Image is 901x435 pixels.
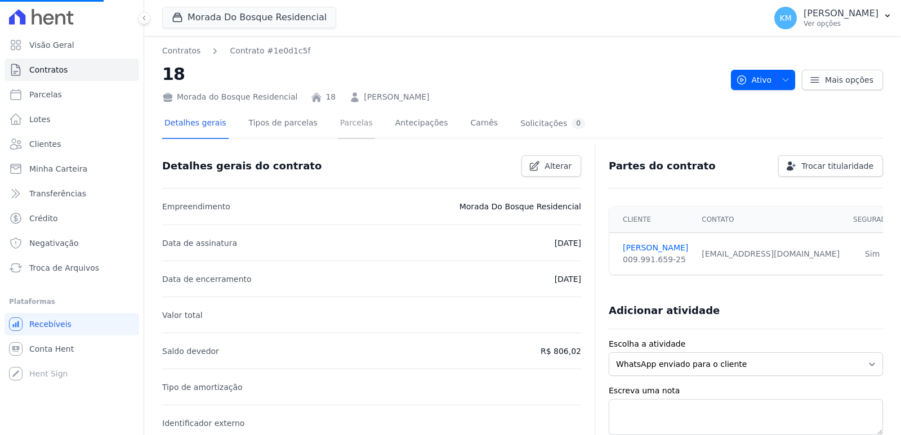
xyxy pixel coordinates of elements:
[555,236,581,250] p: [DATE]
[804,19,878,28] p: Ver opções
[162,61,722,87] h2: 18
[29,163,87,174] span: Minha Carteira
[802,70,883,90] a: Mais opções
[5,59,139,81] a: Contratos
[162,159,322,173] h3: Detalhes gerais do contrato
[29,89,62,100] span: Parcelas
[5,313,139,335] a: Recebíveis
[609,304,720,317] h3: Adicionar atividade
[29,237,79,249] span: Negativação
[572,118,585,129] div: 0
[9,295,135,308] div: Plataformas
[5,338,139,360] a: Conta Hent
[801,160,873,172] span: Trocar titularidade
[5,158,139,180] a: Minha Carteira
[325,91,336,103] a: 18
[29,262,99,273] span: Troca de Arquivos
[804,8,878,19] p: [PERSON_NAME]
[162,200,230,213] p: Empreendimento
[779,14,791,22] span: KM
[162,91,297,103] div: Morada do Bosque Residencial
[393,109,450,139] a: Antecipações
[731,70,796,90] button: Ativo
[846,207,898,233] th: Segurado
[5,34,139,56] a: Visão Geral
[162,45,310,57] nav: Breadcrumb
[162,380,243,394] p: Tipo de amortização
[623,242,688,254] a: [PERSON_NAME]
[162,45,200,57] a: Contratos
[162,7,336,28] button: Morada Do Bosque Residencial
[5,182,139,205] a: Transferências
[162,416,244,430] p: Identificador externo
[5,257,139,279] a: Troca de Arquivos
[541,344,581,358] p: R$ 806,02
[5,83,139,106] a: Parcelas
[545,160,572,172] span: Alterar
[702,248,840,260] div: [EMAIL_ADDRESS][DOMAIN_NAME]
[162,109,229,139] a: Detalhes gerais
[5,207,139,230] a: Crédito
[5,108,139,131] a: Lotes
[162,308,203,322] p: Valor total
[736,70,772,90] span: Ativo
[29,188,86,199] span: Transferências
[338,109,375,139] a: Parcelas
[609,159,716,173] h3: Partes do contrato
[247,109,320,139] a: Tipos de parcelas
[695,207,846,233] th: Contato
[778,155,883,177] a: Trocar titularidade
[518,109,587,139] a: Solicitações0
[520,118,585,129] div: Solicitações
[29,319,72,330] span: Recebíveis
[468,109,500,139] a: Carnês
[364,91,429,103] a: [PERSON_NAME]
[555,272,581,286] p: [DATE]
[825,74,873,86] span: Mais opções
[162,272,252,286] p: Data de encerramento
[29,39,74,51] span: Visão Geral
[5,133,139,155] a: Clientes
[29,114,51,125] span: Lotes
[846,233,898,275] td: Sim
[29,343,74,355] span: Conta Hent
[623,254,688,266] div: 009.991.659-25
[230,45,310,57] a: Contrato #1e0d1c5f
[609,207,695,233] th: Cliente
[29,64,68,75] span: Contratos
[162,344,219,358] p: Saldo devedor
[5,232,139,254] a: Negativação
[29,213,58,224] span: Crédito
[609,385,883,397] label: Escreva uma nota
[162,45,722,57] nav: Breadcrumb
[765,2,901,34] button: KM [PERSON_NAME] Ver opções
[521,155,581,177] a: Alterar
[29,138,61,150] span: Clientes
[460,200,581,213] p: Morada Do Bosque Residencial
[162,236,237,250] p: Data de assinatura
[609,338,883,350] label: Escolha a atividade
